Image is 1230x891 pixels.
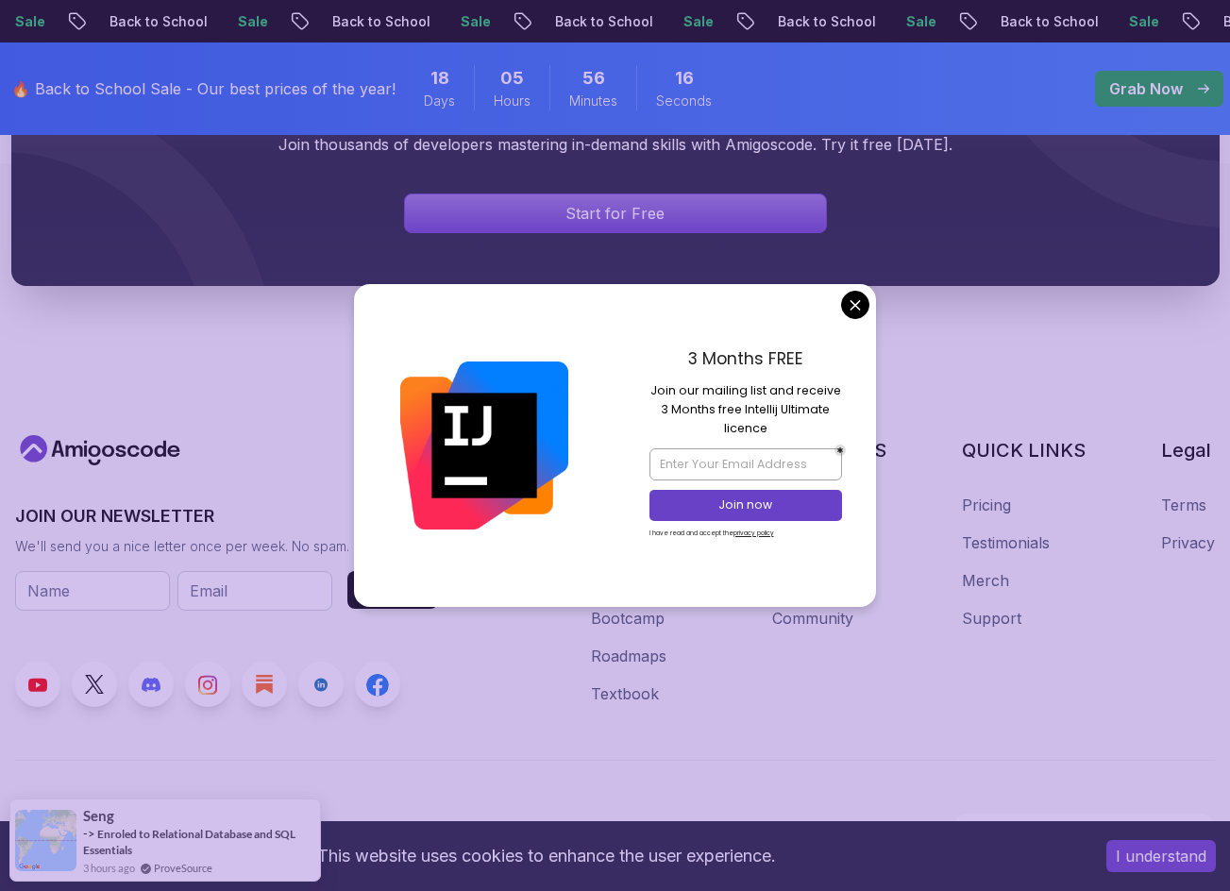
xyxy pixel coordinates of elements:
p: Join thousands of developers mastering in-demand skills with Amigoscode. Try it free [DATE]. [49,133,1182,156]
span: 16 Seconds [675,65,694,92]
a: ProveSource [154,860,212,876]
span: Minutes [569,92,617,110]
p: Back to School [763,12,891,31]
span: 5 Hours [500,65,524,92]
span: 18 Days [430,65,449,92]
button: Submit [347,571,438,609]
a: Roadmaps [591,645,666,667]
a: LinkedIn link [298,662,344,707]
a: Community [772,607,853,630]
p: Back to School [94,12,223,31]
span: Days [424,92,455,110]
a: Privacy [1161,531,1215,554]
span: Seng [83,808,114,824]
a: Pricing [962,494,1011,516]
a: [EMAIL_ADDRESS][DOMAIN_NAME] [953,814,1215,842]
a: Twitter link [72,662,117,707]
a: Bootcamp [591,607,665,630]
p: Sale [668,12,729,31]
h3: Legal [1161,437,1215,463]
p: Sale [891,12,952,31]
a: Youtube link [15,662,60,707]
p: Sale [446,12,506,31]
a: Signin page [404,193,827,233]
p: We'll send you a nice letter once per week. No spam. [15,537,438,556]
a: Textbook [591,682,659,705]
button: Accept cookies [1106,840,1216,872]
p: Back to School [317,12,446,31]
input: Name [15,571,170,611]
span: Seconds [656,92,712,110]
h3: JOIN OUR NEWSLETTER [15,503,438,530]
span: 3 hours ago [83,860,135,876]
a: Discord link [128,662,174,707]
p: Back to School [540,12,668,31]
p: Sale [223,12,283,31]
a: Instagram link [185,662,230,707]
img: provesource social proof notification image [15,810,76,871]
a: Support [962,607,1021,630]
a: Terms [1161,494,1206,516]
span: -> [83,826,95,841]
span: Hours [494,92,531,110]
p: Grab Now [1109,77,1183,100]
p: Back to School [986,12,1114,31]
p: Sale [1114,12,1174,31]
span: 56 Minutes [582,65,605,92]
p: 🔥 Back to School Sale - Our best prices of the year! [11,77,396,100]
h3: QUICK LINKS [962,437,1086,463]
div: This website uses cookies to enhance the user experience. [14,835,1078,877]
p: Start for Free [565,202,665,225]
a: Merch [962,569,1009,592]
input: Email [177,571,332,611]
a: Testimonials [962,531,1050,554]
a: Blog link [242,662,287,707]
p: [EMAIL_ADDRESS][DOMAIN_NAME] [985,818,1203,837]
p: © 2025 Amigoscode. All rights reserved. [426,816,701,839]
a: Facebook link [355,662,400,707]
a: Enroled to Relational Database and SQL Essentials [83,827,295,857]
